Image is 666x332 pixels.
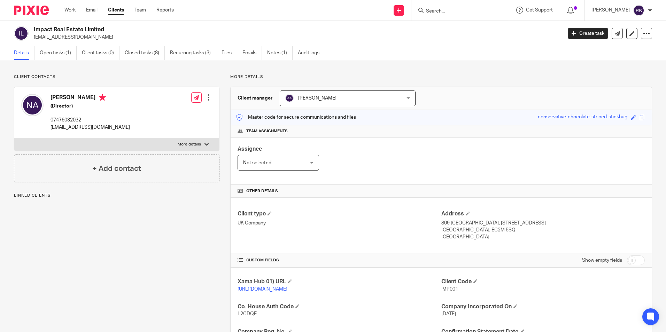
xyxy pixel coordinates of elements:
h4: Client type [238,210,441,218]
a: Reports [156,7,174,14]
img: svg%3E [285,94,294,102]
a: Emails [242,46,262,60]
img: svg%3E [21,94,44,116]
input: Search [425,8,488,15]
p: [GEOGRAPHIC_DATA], EC2M 5SQ [441,227,645,234]
div: conservative-chocolate-striped-stickbug [538,113,627,121]
p: More details [230,74,652,80]
a: Work [64,7,76,14]
h4: Xama Hub 01) URL [238,278,441,285]
h4: Company Incorporated On [441,303,645,310]
span: L2CDQE [238,311,257,316]
span: Get Support [526,8,553,13]
h4: + Add contact [92,163,141,174]
p: 07476032032 [51,117,130,124]
a: Open tasks (1) [40,46,77,60]
h5: (Director) [51,103,130,110]
a: [URL][DOMAIN_NAME] [238,287,287,292]
p: 809 [GEOGRAPHIC_DATA], [STREET_ADDRESS] [441,220,645,227]
h4: [PERSON_NAME] [51,94,130,103]
span: [DATE] [441,311,456,316]
a: Notes (1) [267,46,293,60]
a: Closed tasks (8) [125,46,165,60]
h4: Address [441,210,645,218]
h2: Impact Real Estate Limited [34,26,452,33]
i: Primary [99,94,106,101]
span: Other details [246,188,278,194]
h4: CUSTOM FIELDS [238,258,441,263]
p: Client contacts [14,74,219,80]
p: [EMAIL_ADDRESS][DOMAIN_NAME] [34,34,557,41]
img: Pixie [14,6,49,15]
p: Linked clients [14,193,219,198]
a: Email [86,7,98,14]
a: Clients [108,7,124,14]
span: Team assignments [246,128,288,134]
p: UK Company [238,220,441,227]
a: Details [14,46,34,60]
span: Not selected [243,160,271,165]
p: [PERSON_NAME] [591,7,630,14]
h4: Client Code [441,278,645,285]
h3: Client manager [238,95,273,102]
a: Create task [568,28,608,39]
label: Show empty fields [582,257,622,264]
h4: Co. House Auth Code [238,303,441,310]
p: [EMAIL_ADDRESS][DOMAIN_NAME] [51,124,130,131]
a: Recurring tasks (3) [170,46,216,60]
img: svg%3E [633,5,644,16]
span: Assignee [238,146,262,152]
span: IMP001 [441,287,458,292]
p: [GEOGRAPHIC_DATA] [441,234,645,240]
a: Audit logs [298,46,325,60]
a: Client tasks (0) [82,46,119,60]
p: More details [178,142,201,147]
p: Master code for secure communications and files [236,114,356,121]
a: Files [222,46,237,60]
a: Team [134,7,146,14]
img: svg%3E [14,26,29,41]
span: [PERSON_NAME] [298,96,336,101]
